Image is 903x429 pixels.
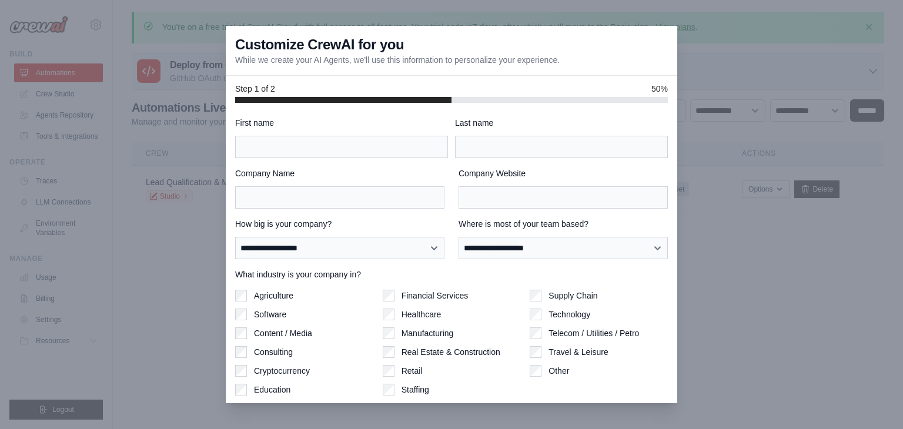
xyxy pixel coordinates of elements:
label: Travel & Leisure [549,346,608,358]
label: Technology [549,309,590,320]
label: Supply Chain [549,290,597,301]
iframe: Chat Widget [844,373,903,429]
label: First name [235,117,448,129]
label: Retail [402,365,423,377]
label: Staffing [402,384,429,396]
label: Software [254,309,286,320]
label: Education [254,384,290,396]
label: Last name [455,117,668,129]
span: Step 1 of 2 [235,83,275,95]
label: Content / Media [254,327,312,339]
label: Healthcare [402,309,442,320]
label: Company Name [235,167,444,179]
label: Consulting [254,346,293,358]
label: Financial Services [402,290,469,301]
label: Agriculture [254,290,293,301]
label: Where is most of your team based? [459,218,668,230]
h3: Customize CrewAI for you [235,35,404,54]
label: Other [549,365,569,377]
label: How big is your company? [235,218,444,230]
p: While we create your AI Agents, we'll use this information to personalize your experience. [235,54,560,66]
span: 50% [651,83,668,95]
label: What industry is your company in? [235,269,668,280]
label: Telecom / Utilities / Petro [549,327,639,339]
label: Cryptocurrency [254,365,310,377]
label: Real Estate & Construction [402,346,500,358]
label: Manufacturing [402,327,454,339]
label: Company Website [459,167,668,179]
